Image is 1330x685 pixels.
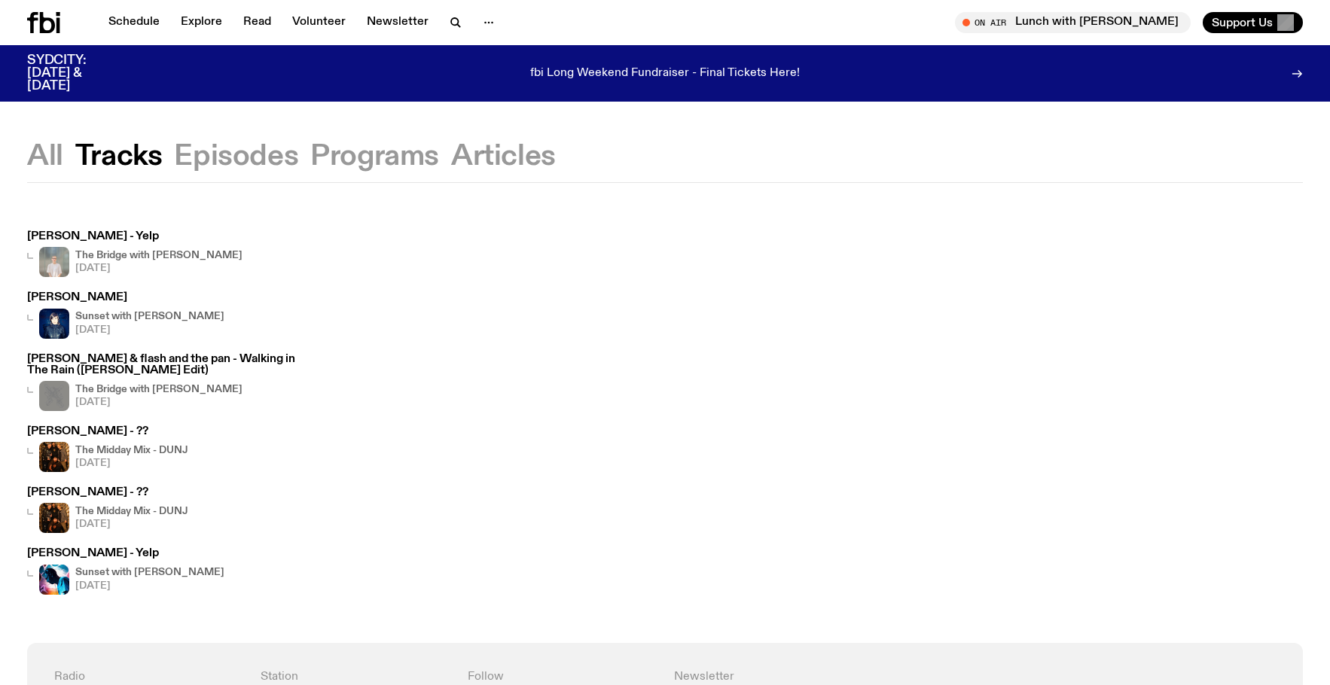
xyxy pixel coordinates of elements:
[27,487,188,498] h3: [PERSON_NAME] - ??
[75,397,243,407] span: [DATE]
[75,568,224,577] h4: Sunset with [PERSON_NAME]
[75,263,243,273] span: [DATE]
[310,143,439,170] button: Programs
[283,12,355,33] a: Volunteer
[358,12,438,33] a: Newsletter
[27,54,124,93] h3: SYDCITY: [DATE] & [DATE]
[75,312,224,321] h4: Sunset with [PERSON_NAME]
[75,385,243,394] h4: The Bridge with [PERSON_NAME]
[27,143,63,170] button: All
[99,12,169,33] a: Schedule
[75,507,188,516] h4: The Midday Mix - DUNJ
[39,247,69,277] img: Mara stands in front of a frosted glass wall wearing a cream coloured t-shirt and black glasses. ...
[27,354,316,411] a: [PERSON_NAME] & flash and the pan - Walking in The Rain ([PERSON_NAME] Edit)The Bridge with [PERS...
[39,565,69,595] img: Simon Caldwell stands side on, looking downwards. He has headphones on. Behind him is a brightly ...
[27,426,188,437] h3: [PERSON_NAME] - ??
[530,67,800,81] p: fbi Long Weekend Fundraiser - Final Tickets Here!
[75,446,188,455] h4: The Midday Mix - DUNJ
[1203,12,1303,33] button: Support Us
[27,548,224,594] a: [PERSON_NAME] - YelpSimon Caldwell stands side on, looking downwards. He has headphones on. Behin...
[27,292,224,338] a: [PERSON_NAME]Sunset with [PERSON_NAME][DATE]
[75,458,188,468] span: [DATE]
[75,251,243,260] h4: The Bridge with [PERSON_NAME]
[468,670,656,684] h4: Follow
[674,670,1069,684] h4: Newsletter
[174,143,298,170] button: Episodes
[172,12,231,33] a: Explore
[27,426,188,472] a: [PERSON_NAME] - ??The Midday Mix - DUNJ[DATE]
[955,12,1191,33] button: On AirLunch with [PERSON_NAME]
[234,12,280,33] a: Read
[451,143,556,170] button: Articles
[261,670,449,684] h4: Station
[27,231,243,277] a: [PERSON_NAME] - YelpMara stands in front of a frosted glass wall wearing a cream coloured t-shirt...
[27,292,224,303] h3: [PERSON_NAME]
[54,670,243,684] h4: Radio
[27,354,316,376] h3: [PERSON_NAME] & flash and the pan - Walking in The Rain ([PERSON_NAME] Edit)
[75,519,188,529] span: [DATE]
[75,325,224,335] span: [DATE]
[27,487,188,533] a: [PERSON_NAME] - ??The Midday Mix - DUNJ[DATE]
[27,231,243,242] h3: [PERSON_NAME] - Yelp
[27,548,224,559] h3: [PERSON_NAME] - Yelp
[75,581,224,591] span: [DATE]
[75,143,163,170] button: Tracks
[1212,16,1273,29] span: Support Us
